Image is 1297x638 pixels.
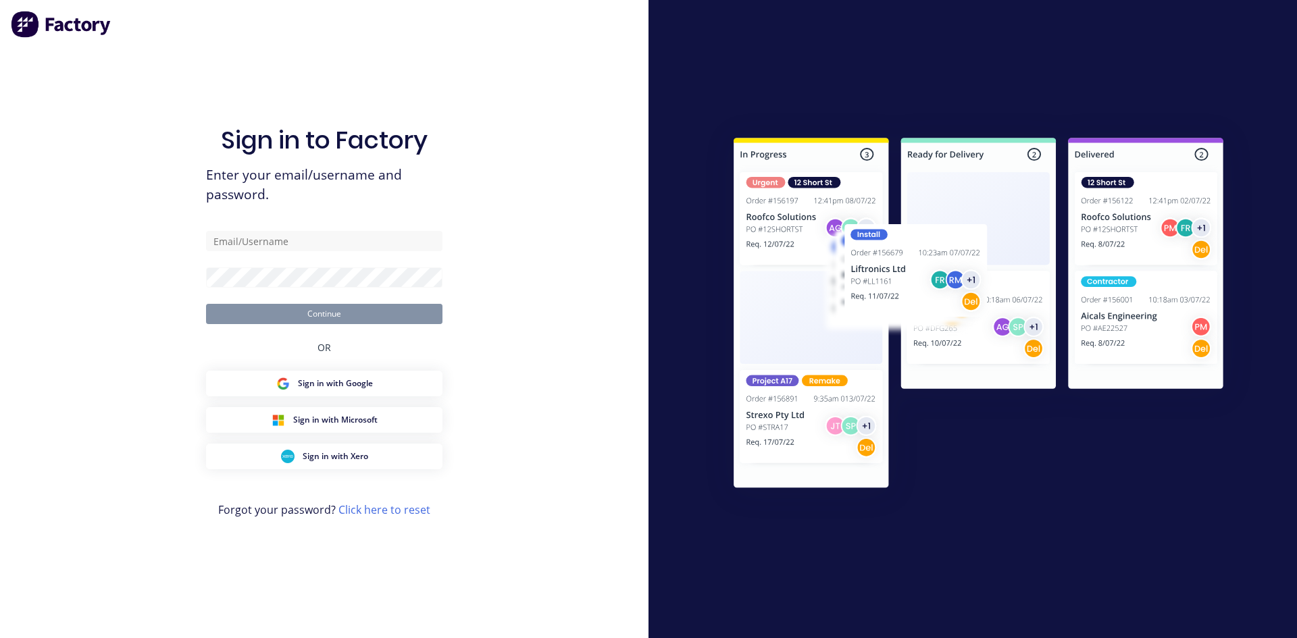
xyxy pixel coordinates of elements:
span: Sign in with Xero [303,450,368,462]
button: Xero Sign inSign in with Xero [206,444,442,469]
div: OR [317,324,331,371]
img: Sign in [704,111,1253,520]
h1: Sign in to Factory [221,126,428,155]
img: Xero Sign in [281,450,295,463]
img: Factory [11,11,112,38]
input: Email/Username [206,231,442,251]
span: Forgot your password? [218,502,430,518]
span: Sign in with Google [298,377,373,390]
span: Enter your email/username and password. [206,165,442,205]
span: Sign in with Microsoft [293,414,378,426]
a: Click here to reset [338,502,430,517]
img: Microsoft Sign in [272,413,285,427]
button: Google Sign inSign in with Google [206,371,442,396]
button: Continue [206,304,442,324]
img: Google Sign in [276,377,290,390]
button: Microsoft Sign inSign in with Microsoft [206,407,442,433]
